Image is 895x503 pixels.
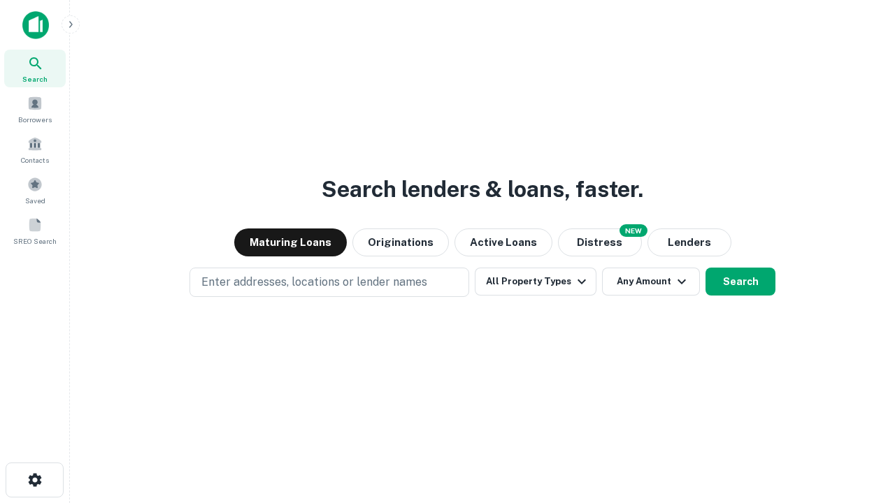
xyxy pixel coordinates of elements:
[825,391,895,458] iframe: Chat Widget
[189,268,469,297] button: Enter addresses, locations or lender names
[706,268,775,296] button: Search
[22,73,48,85] span: Search
[647,228,731,256] button: Lenders
[322,173,643,206] h3: Search lenders & loans, faster.
[558,228,642,256] button: Search distressed loans with lien and other non-mortgage details.
[4,212,66,249] a: SREO Search
[620,224,647,237] div: NEW
[454,228,552,256] button: Active Loans
[4,131,66,168] a: Contacts
[25,195,45,206] span: Saved
[4,90,66,128] a: Borrowers
[475,268,596,296] button: All Property Types
[21,154,49,166] span: Contacts
[201,274,427,291] p: Enter addresses, locations or lender names
[4,50,66,87] a: Search
[234,228,347,256] button: Maturing Loans
[4,171,66,209] a: Saved
[22,11,49,39] img: capitalize-icon.png
[18,114,52,125] span: Borrowers
[602,268,700,296] button: Any Amount
[13,235,57,247] span: SREO Search
[352,228,449,256] button: Originations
